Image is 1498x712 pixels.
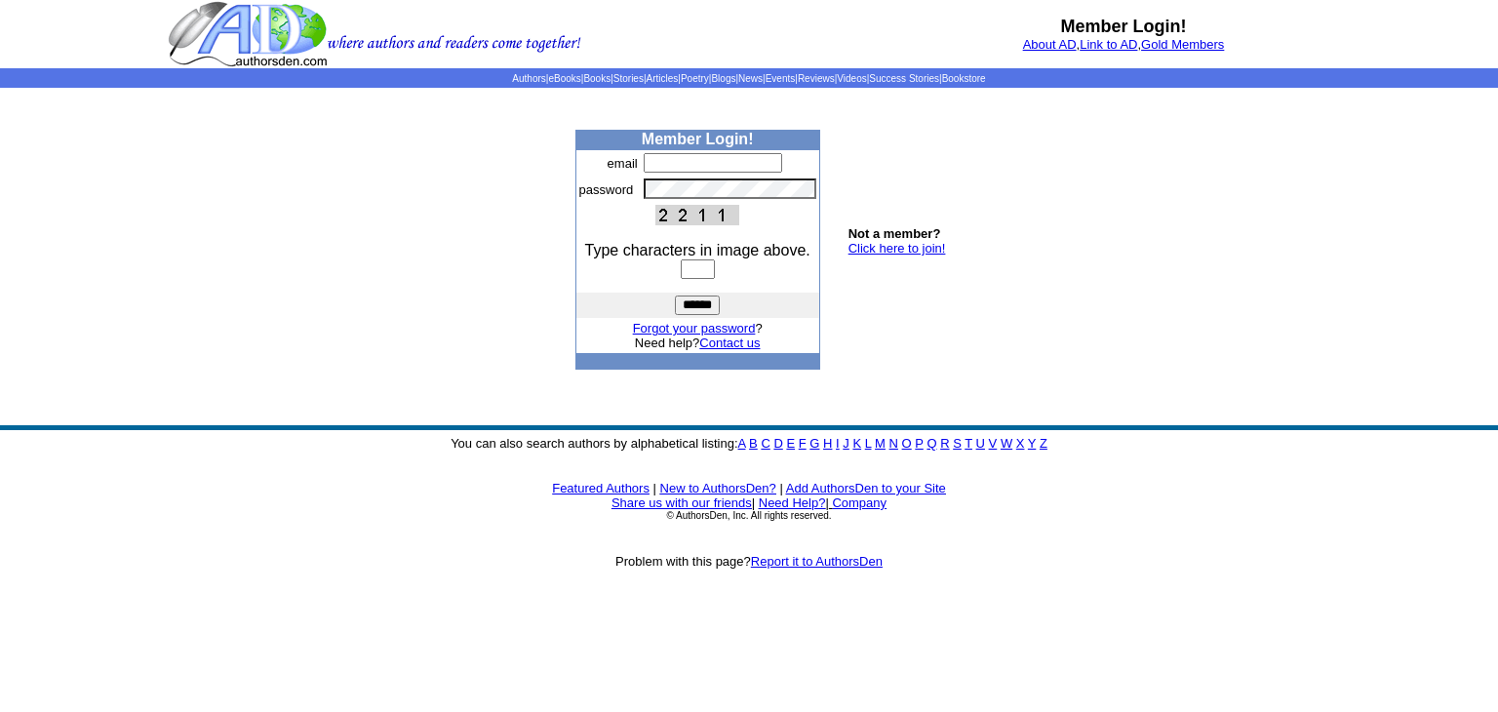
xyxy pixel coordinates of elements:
a: S [953,436,962,451]
a: F [799,436,807,451]
a: Company [832,495,887,510]
a: Articles [647,73,679,84]
a: P [915,436,923,451]
a: Books [583,73,611,84]
font: | [752,495,755,510]
a: Poetry [681,73,709,84]
a: Forgot your password [633,321,756,336]
a: V [989,436,998,451]
a: Videos [837,73,866,84]
a: E [786,436,795,451]
a: X [1016,436,1025,451]
a: A [738,436,746,451]
font: email [608,156,638,171]
font: , , [1023,37,1225,52]
a: D [773,436,782,451]
a: Events [766,73,796,84]
a: J [843,436,849,451]
a: C [761,436,769,451]
font: ? [633,321,763,336]
a: N [889,436,898,451]
a: Featured Authors [552,481,650,495]
a: M [875,436,886,451]
b: Member Login! [642,131,754,147]
font: | [825,495,887,510]
a: New to AuthorsDen? [660,481,776,495]
a: Y [1028,436,1036,451]
a: O [902,436,912,451]
a: Link to AD [1080,37,1137,52]
a: Authors [512,73,545,84]
a: K [852,436,861,451]
font: password [579,182,634,197]
a: Bookstore [942,73,986,84]
a: U [976,436,985,451]
a: eBooks [548,73,580,84]
a: T [965,436,972,451]
a: Add AuthorsDen to your Site [786,481,946,495]
a: Blogs [711,73,735,84]
font: Type characters in image above. [585,242,810,258]
a: Success Stories [869,73,939,84]
span: | | | | | | | | | | | | [512,73,985,84]
a: Z [1040,436,1047,451]
a: Reviews [798,73,835,84]
a: H [823,436,832,451]
a: I [836,436,840,451]
a: B [749,436,758,451]
a: L [865,436,872,451]
a: Stories [613,73,644,84]
b: Not a member? [848,226,941,241]
font: | [653,481,656,495]
font: Need help? [635,336,761,350]
font: You can also search authors by alphabetical listing: [451,436,1047,451]
a: Click here to join! [848,241,946,256]
font: | [779,481,782,495]
a: G [809,436,819,451]
a: R [940,436,949,451]
a: Contact us [699,336,760,350]
a: Q [926,436,936,451]
font: Problem with this page? [615,554,883,569]
a: About AD [1023,37,1077,52]
font: © AuthorsDen, Inc. All rights reserved. [666,510,831,521]
a: Gold Members [1141,37,1224,52]
a: Need Help? [759,495,826,510]
b: Member Login! [1061,17,1187,36]
a: Share us with our friends [611,495,752,510]
a: Report it to AuthorsDen [751,554,883,569]
a: W [1001,436,1012,451]
a: News [738,73,763,84]
img: This Is CAPTCHA Image [655,205,739,225]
